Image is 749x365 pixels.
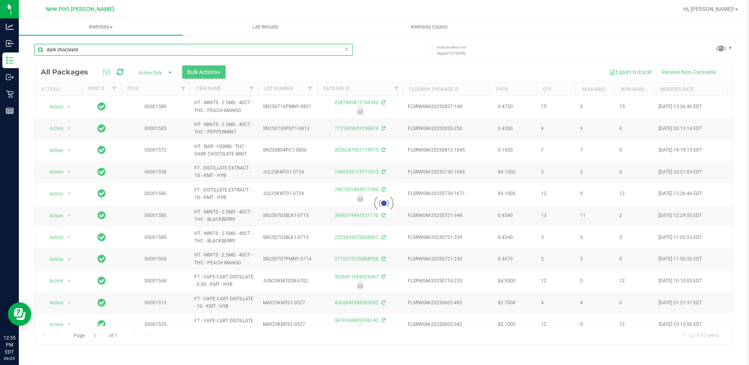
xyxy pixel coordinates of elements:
[6,40,14,47] inline-svg: Inbound
[19,19,183,35] a: Inventory
[437,44,476,56] span: Include items not tagged for facility
[242,23,289,31] span: Lab Results
[6,23,14,31] inline-svg: Analytics
[4,334,15,356] p: 12:55 PM EDT
[6,73,14,81] inline-svg: Outbound
[344,44,349,54] span: Clear
[46,6,114,13] span: New Port [PERSON_NAME]
[683,6,734,12] span: Hi, [PERSON_NAME]!
[183,19,347,35] a: Lab Results
[4,356,15,361] p: 09/25
[6,90,14,98] inline-svg: Retail
[8,302,31,326] iframe: Resource center
[6,107,14,115] inline-svg: Reports
[347,19,512,35] a: Inventory Counts
[400,23,458,31] span: Inventory Counts
[19,23,183,31] span: Inventory
[6,56,14,64] inline-svg: Inventory
[34,44,353,56] input: Search Package ID, Item Name, SKU, Lot or Part Number...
